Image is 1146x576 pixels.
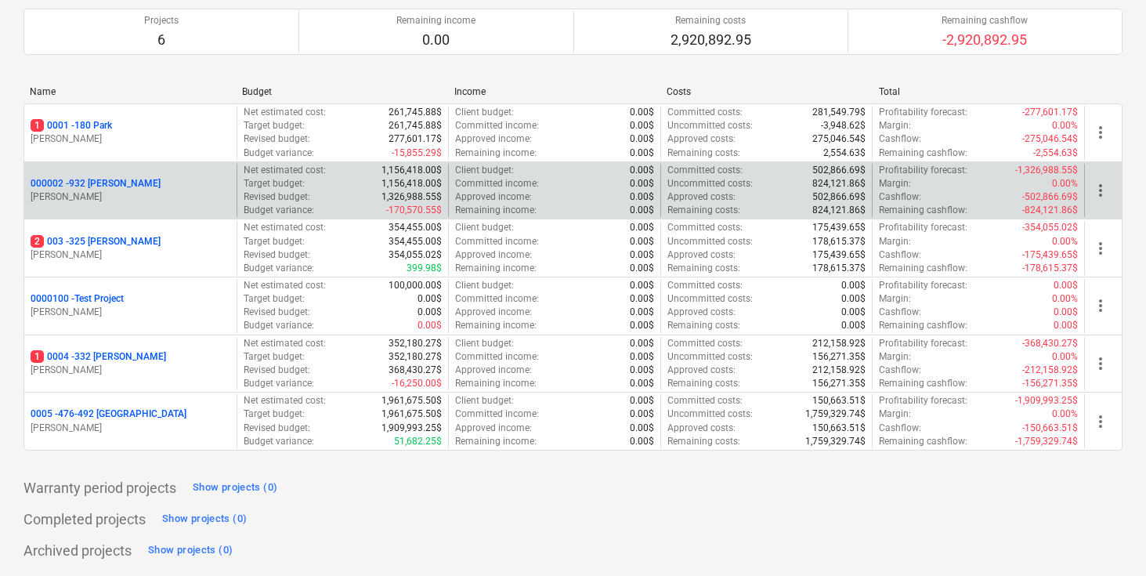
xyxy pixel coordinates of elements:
p: Margin : [879,177,911,190]
p: Budget variance : [244,204,314,217]
p: 0.00$ [630,106,654,119]
p: Target budget : [244,235,305,248]
p: 0.00$ [630,364,654,377]
p: Margin : [879,350,911,364]
p: 0.00$ [630,132,654,146]
div: 2003 -325 [PERSON_NAME][PERSON_NAME] [31,235,230,262]
p: Remaining cashflow : [879,262,967,275]
p: Client budget : [455,221,514,234]
p: 0.00$ [630,204,654,217]
p: 0.00$ [630,248,654,262]
p: 0.00 [396,31,475,49]
p: Profitability forecast : [879,337,967,350]
p: Revised budget : [244,306,310,319]
p: Remaining income : [455,262,537,275]
p: 212,158.92$ [812,337,866,350]
p: Remaining cashflow [942,14,1028,27]
p: 0.00$ [841,279,866,292]
p: 0.00$ [630,319,654,332]
p: Approved income : [455,248,532,262]
p: -1,326,988.55$ [1015,164,1078,177]
p: Remaining costs : [667,377,740,390]
p: 1,961,675.50$ [381,394,442,408]
p: Target budget : [244,408,305,421]
p: Remaining income : [455,204,537,217]
p: Revised budget : [244,190,310,204]
p: Target budget : [244,292,305,306]
p: 1,961,675.50$ [381,408,442,421]
span: 1 [31,119,44,132]
span: more_vert [1091,239,1110,258]
p: 352,180.27$ [389,350,442,364]
p: Committed costs : [667,221,743,234]
div: 0000100 -Test Project[PERSON_NAME] [31,292,230,319]
p: 003 - 325 [PERSON_NAME] [31,235,161,248]
p: -212,158.92$ [1022,364,1078,377]
p: Net estimated cost : [244,394,326,408]
p: Remaining costs : [667,204,740,217]
p: Client budget : [455,164,514,177]
p: Margin : [879,408,911,421]
p: Remaining cashflow : [879,204,967,217]
span: more_vert [1091,412,1110,431]
span: more_vert [1091,296,1110,315]
p: 0.00% [1052,235,1078,248]
p: 175,439.65$ [812,221,866,234]
div: 000002 -932 [PERSON_NAME][PERSON_NAME] [31,177,230,204]
p: 0.00$ [418,306,442,319]
p: Net estimated cost : [244,221,326,234]
p: -354,055.02$ [1022,221,1078,234]
p: 0004 - 332 [PERSON_NAME] [31,350,166,364]
p: 399.98$ [407,262,442,275]
div: 0005 -476-492 [GEOGRAPHIC_DATA][PERSON_NAME] [31,408,230,434]
p: Budget variance : [244,435,314,448]
p: 275,046.54$ [812,132,866,146]
p: Committed costs : [667,337,743,350]
p: Uncommitted costs : [667,119,753,132]
p: 354,455.00$ [389,235,442,248]
p: Uncommitted costs : [667,292,753,306]
p: Remaining income : [455,377,537,390]
p: -2,554.63$ [1033,147,1078,160]
p: 0.00$ [630,190,654,204]
p: Revised budget : [244,364,310,377]
p: 352,180.27$ [389,337,442,350]
p: Committed costs : [667,106,743,119]
p: 1,909,993.25$ [381,422,442,435]
p: [PERSON_NAME] [31,248,230,262]
p: 0.00% [1052,119,1078,132]
p: -368,430.27$ [1022,337,1078,350]
p: Warranty period projects [23,479,176,498]
p: 1,156,418.00$ [381,164,442,177]
p: Margin : [879,119,911,132]
p: Committed income : [455,350,539,364]
div: 10001 -180 Park[PERSON_NAME] [31,119,230,146]
p: Approved costs : [667,190,736,204]
p: Committed income : [455,292,539,306]
p: 1,326,988.55$ [381,190,442,204]
p: Committed income : [455,235,539,248]
p: Net estimated cost : [244,279,326,292]
p: 0.00$ [630,408,654,421]
p: 175,439.65$ [812,248,866,262]
p: 212,158.92$ [812,364,866,377]
p: Remaining costs : [667,435,740,448]
p: Uncommitted costs : [667,177,753,190]
p: Cashflow : [879,364,921,377]
p: Uncommitted costs : [667,408,753,421]
p: Profitability forecast : [879,394,967,408]
p: 156,271.35$ [812,350,866,364]
p: -275,046.54$ [1022,132,1078,146]
div: Show projects (0) [193,479,277,497]
p: 0.00$ [841,292,866,306]
p: Remaining income [396,14,475,27]
p: Client budget : [455,279,514,292]
p: Cashflow : [879,422,921,435]
p: -2,920,892.95 [942,31,1028,49]
p: 0.00$ [630,306,654,319]
p: 0001 - 180 Park [31,119,112,132]
p: Client budget : [455,106,514,119]
p: Committed income : [455,177,539,190]
p: 824,121.86$ [812,204,866,217]
p: -16,250.00$ [392,377,442,390]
